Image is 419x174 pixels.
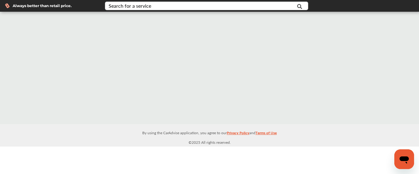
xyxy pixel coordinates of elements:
[13,4,72,8] span: Always better than retail price.
[394,149,414,169] iframe: Button to launch messaging window
[227,129,249,139] a: Privacy Policy
[109,3,151,8] div: Search for a service
[255,129,277,139] a: Terms of Use
[5,3,10,8] img: dollor_label_vector.a70140d1.svg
